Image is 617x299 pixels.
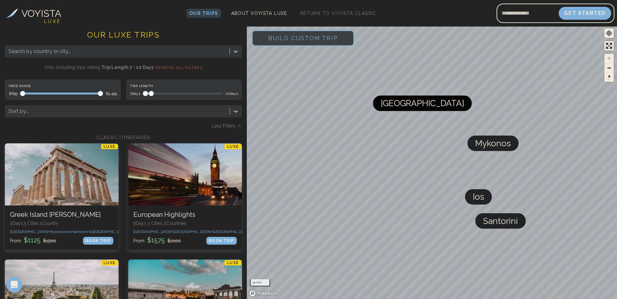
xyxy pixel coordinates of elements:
[49,229,67,234] span: Mykonos •
[224,260,241,265] p: LUXE
[128,143,242,250] a: European HighlightsLUXEEuropean Highlights9Days,3 Cities,3Countries[GEOGRAPHIC_DATA]•[GEOGRAPHIC_...
[101,260,118,265] p: LUXE
[231,11,287,16] span: About Voyista Luxe
[44,18,60,25] h4: L U X E
[10,220,113,227] p: 9 Days, 5 Cities, 1 Countr y
[98,91,103,96] span: Maximum
[167,238,181,243] span: $ 2100
[10,229,49,234] span: [GEOGRAPHIC_DATA] •
[9,83,117,88] label: Price Range
[83,237,113,245] div: BOOK TRIP
[206,237,237,245] div: BOOK TRIP
[10,211,113,219] h3: Greek Island [PERSON_NAME]
[250,279,270,286] div: 30 km
[604,28,614,38] button: Find my location
[133,211,237,219] h3: European Highlights
[559,7,611,20] button: Get Started
[5,143,119,250] a: Greek Island HopperLUXEGreek Island [PERSON_NAME]9Days,5 Cities,1Country[GEOGRAPHIC_DATA]•Mykonos...
[89,229,127,234] span: [GEOGRAPHIC_DATA]
[249,290,277,297] a: Mapbox homepage
[258,24,348,52] span: Build Custom Trip
[130,91,140,96] span: 7 days
[6,9,18,18] img: Voyista Logo
[229,9,290,18] a: About Voyista Luxe
[21,6,61,21] h3: VOYISTA
[225,91,238,96] span: 10 days
[497,6,559,21] input: Email address
[212,123,235,129] span: Less Filters
[143,91,148,96] span: Minimum
[224,144,241,149] p: LUXE
[247,25,617,299] canvas: Map
[473,189,484,205] span: Ios
[67,229,73,234] span: Ios •
[10,236,56,245] p: From
[187,9,221,18] a: Our Trips
[133,220,237,227] p: 9 Days, 3 Cities, 3 Countr ies
[6,6,61,21] a: VOYISTA
[43,238,56,243] span: $ 1500
[20,91,25,96] span: Minimum
[149,91,154,96] span: Maximum
[604,63,614,72] button: Zoom out
[604,72,614,82] button: Reset bearing to north
[5,134,242,141] h2: CLASSIC ITINERARIES
[252,30,354,46] button: Build Custom Trip
[5,30,242,45] h1: OUR LUXE TRIPS
[156,65,202,70] button: REMOVE ALL FILTERS
[101,65,154,70] strong: trip length 7 - 10 days
[9,91,17,96] span: $695
[483,213,518,229] span: Santorini
[189,11,218,16] span: Our Trips
[475,136,511,151] span: Mykonos
[381,95,464,111] span: [GEOGRAPHIC_DATA]
[106,91,117,96] span: $5,495
[604,41,614,50] button: Enter fullscreen
[73,229,89,234] span: Santorini •
[133,236,181,245] p: From
[604,54,614,63] button: Zoom in
[133,229,173,234] span: [GEOGRAPHIC_DATA] •
[300,11,376,16] span: Return to Voyista Classic
[101,144,118,149] p: LUXE
[130,83,238,88] label: Trip Length
[173,229,212,234] span: [GEOGRAPHIC_DATA] •
[212,229,250,234] span: [GEOGRAPHIC_DATA]
[22,236,42,244] span: $ 1125
[6,277,22,293] div: Open Intercom Messenger
[146,236,166,244] span: $ 1575
[6,64,241,71] p: Only including trips visting .
[298,9,379,18] a: Return to Voyista Classic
